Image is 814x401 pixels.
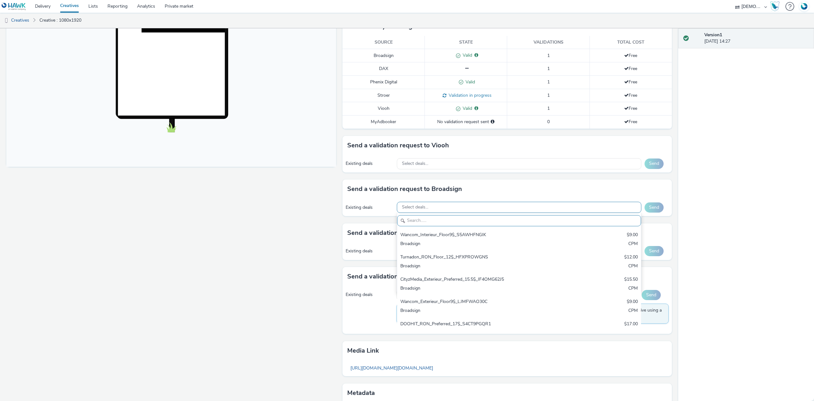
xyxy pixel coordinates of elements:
img: Hawk Academy [770,1,780,11]
h3: Send a validation request to MyAdbooker [347,228,470,238]
div: Broadsign [400,330,558,337]
div: $17.00 [624,321,638,328]
h3: Media link [347,346,379,355]
a: Hawk Academy [770,1,782,11]
button: Send [642,290,661,300]
div: CPM [628,285,638,292]
th: Validations [507,36,590,49]
h3: Metadata [347,388,375,398]
div: Wancom_Interieur_Floor9$_S5AWHFNGIK [400,232,558,239]
button: Send [645,202,664,213]
div: CPM [628,330,638,337]
div: Broadsign [400,285,558,292]
input: Search...... [397,215,641,226]
span: Free [624,105,637,111]
div: Broadsign [400,263,558,270]
div: Broadsign [400,307,558,315]
span: 1 [547,53,550,59]
span: Free [624,119,637,125]
td: Broadsign [342,49,425,62]
div: Existing deals [346,160,394,167]
div: Wancom_Exterieur_Floor9$_LJMFWAO30C [400,299,558,306]
div: Existing deals [346,292,393,298]
div: Broadsign [400,241,558,248]
button: Send [645,246,664,256]
div: CPM [628,307,638,315]
a: Creative : 1080x1920 [36,13,85,28]
th: State [425,36,507,49]
td: Phenix Digital [342,75,425,89]
span: 1 [547,66,550,72]
td: DAX [342,62,425,75]
button: Send [645,158,664,169]
div: CPM [628,263,638,270]
td: Viooh [342,102,425,116]
span: Valid [463,79,475,85]
td: Stroer [342,89,425,102]
span: Valid [460,105,472,111]
span: 1 [547,105,550,111]
div: $15.50 [624,276,638,284]
span: Free [624,79,637,85]
div: [DATE] 14:27 [704,32,809,45]
span: Valid [460,52,472,58]
h3: Send a validation request to Phenix Digital [347,272,473,281]
div: DOOHIT_RON_Preferred_17$_S4CT9PGQR1 [400,321,558,328]
span: Select deals... [402,205,428,210]
span: Free [624,53,637,59]
strong: Version 1 [704,32,722,38]
img: dooh [3,18,10,24]
div: Existing deals [346,204,394,211]
td: MyAdbooker [342,116,425,129]
img: Account FR [799,2,809,11]
span: 0 [547,119,550,125]
a: [URL][DOMAIN_NAME][DOMAIN_NAME] [347,362,436,374]
span: 1 [547,79,550,85]
div: $12.00 [624,254,638,261]
div: CPM [628,241,638,248]
span: Free [624,66,637,72]
span: Validation in progress [446,92,492,98]
h3: Send a validation request to Broadsign [347,184,462,194]
div: Please select a deal below and click on Send to send a validation request to MyAdbooker. [491,119,494,125]
div: CityzMedia_Exterieur_Preferred_15.5$_IF4OMG62J5 [400,276,558,284]
th: Source [342,36,425,49]
span: 1 [547,92,550,98]
div: $9.00 [627,232,638,239]
span: Free [624,92,637,98]
h3: Send a validation request to Viooh [347,141,449,150]
div: Existing deals [346,248,394,254]
div: $9.00 [627,299,638,306]
img: undefined Logo [2,3,26,11]
span: Select deals... [402,161,428,166]
div: Turnadon_RON_Floor_12$_HFXPROWGNS [400,254,558,261]
div: No validation request sent [428,119,504,125]
th: Total cost [590,36,672,49]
